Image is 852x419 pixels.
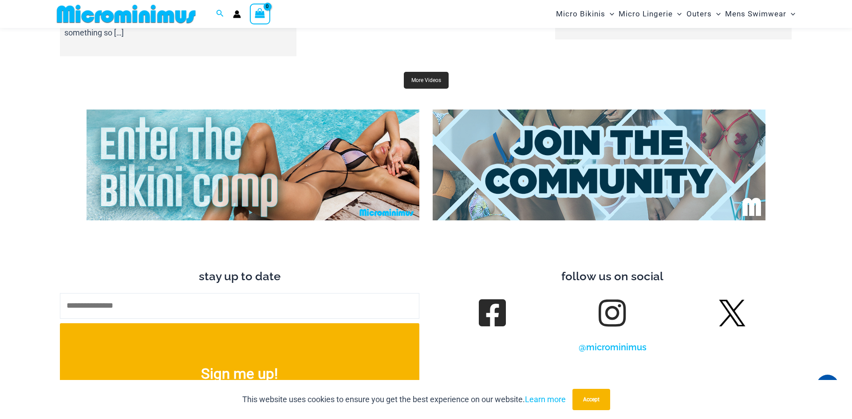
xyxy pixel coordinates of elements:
h3: stay up to date [60,269,419,284]
a: Micro LingerieMenu ToggleMenu Toggle [616,3,684,25]
nav: Site Navigation [552,1,799,27]
img: Join Community 2 [433,110,765,220]
a: Mens SwimwearMenu ToggleMenu Toggle [723,3,797,25]
a: View Shopping Cart, empty [250,4,270,24]
p: This website uses cookies to ensure you get the best experience on our website. [242,393,566,406]
a: Account icon link [233,10,241,18]
a: Micro BikinisMenu ToggleMenu Toggle [554,3,616,25]
a: More Videos [404,72,449,89]
span: Outers [686,3,712,25]
a: OutersMenu ToggleMenu Toggle [684,3,723,25]
a: Learn more [525,395,566,404]
span: Menu Toggle [712,3,721,25]
img: Twitter X Logo 42562 [719,300,745,326]
span: Micro Lingerie [619,3,673,25]
a: Search icon link [216,8,224,20]
a: @microminimus [579,342,647,352]
img: MM SHOP LOGO FLAT [53,4,199,24]
img: Enter Bikini Comp [87,110,419,220]
span: Menu Toggle [605,3,614,25]
span: Menu Toggle [673,3,682,25]
h3: follow us on social [433,269,792,284]
a: follow us on Facebook [480,301,505,325]
button: Accept [572,389,610,410]
span: Mens Swimwear [725,3,786,25]
span: Menu Toggle [786,3,795,25]
span: Micro Bikinis [556,3,605,25]
a: Follow us on Instagram [600,301,625,325]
